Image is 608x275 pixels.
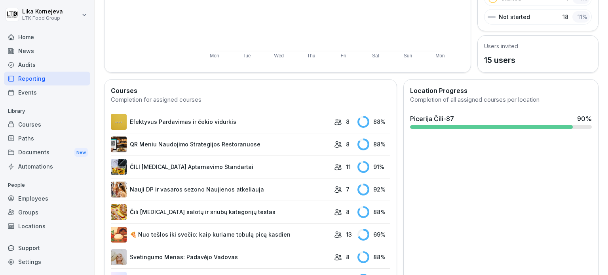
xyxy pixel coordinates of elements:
[341,53,346,59] text: Fri
[357,206,390,218] div: 88 %
[111,95,390,104] div: Completion for assigned courses
[410,114,454,123] div: Picerija Čili-87
[577,114,592,123] div: 90 %
[357,161,390,173] div: 91 %
[210,53,219,59] text: Mon
[74,148,88,157] div: New
[4,72,90,85] a: Reporting
[357,184,390,195] div: 92 %
[274,53,284,59] text: Wed
[4,85,90,99] a: Events
[4,179,90,192] p: People
[111,159,127,175] img: dej6gjdqwpq2b0keal1yif6b.png
[404,53,412,59] text: Sun
[436,53,445,59] text: Mon
[111,204,127,220] img: r6wzbpj60dgtzxj6tcfj9nqf.png
[4,145,90,160] a: DocumentsNew
[357,251,390,263] div: 88 %
[410,86,592,95] h2: Location Progress
[4,118,90,131] a: Courses
[111,114,330,130] a: Efektyvus Pardavimas ir čekio vidurkis
[243,53,251,59] text: Tue
[346,140,350,148] p: 8
[4,192,90,205] a: Employees
[346,253,350,261] p: 8
[410,95,592,104] div: Completion of all assigned courses per location
[111,249,330,265] a: Svetingumo Menas: Padavėjo Vadovas
[562,13,568,21] p: 18
[357,138,390,150] div: 88 %
[357,229,390,241] div: 69 %
[111,182,330,197] a: Nauji DP ir vasaros sezono Naujienos atkeliauja
[111,182,127,197] img: u49ee7h6de0efkuueawfgupt.png
[572,11,590,23] div: 11 %
[484,42,518,50] h5: Users invited
[111,137,330,152] a: QR Meniu Naudojimo Strategijos Restoranuose
[111,159,330,175] a: ČILI [MEDICAL_DATA] Aptarnavimo Standartai
[111,227,330,243] a: 🍕 Nuo tešlos iki svečio: kaip kuriame tobulą picą kasdien
[346,230,352,239] p: 13
[22,8,63,15] p: Lika Kornejeva
[111,137,127,152] img: zldzehtp7ktap1mwmoqmhhoz.png
[4,58,90,72] a: Audits
[484,54,518,66] p: 15 users
[346,118,350,126] p: 8
[346,185,350,193] p: 7
[4,145,90,160] div: Documents
[111,114,127,130] img: i32ivo17vr8ipzoc40eewowb.png
[346,208,350,216] p: 8
[111,86,390,95] h2: Courses
[346,163,351,171] p: 11
[499,13,530,21] p: Not started
[372,53,380,59] text: Sat
[4,131,90,145] a: Paths
[4,105,90,118] p: Library
[4,205,90,219] a: Groups
[407,111,595,132] a: Picerija Čili-8790%
[111,249,127,265] img: wnpqesb0ja9fwoknan9m59ep.png
[4,241,90,255] div: Support
[357,116,390,128] div: 88 %
[4,255,90,269] a: Settings
[4,44,90,58] a: News
[22,15,63,21] p: LTK Food Group
[4,30,90,44] a: Home
[111,227,127,243] img: fm2xlnd4abxcjct7hdb1279s.png
[307,53,315,59] text: Thu
[4,159,90,173] a: Automations
[4,219,90,233] a: Locations
[111,204,330,220] a: Čili [MEDICAL_DATA] salotų ir sriubų kategorijų testas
